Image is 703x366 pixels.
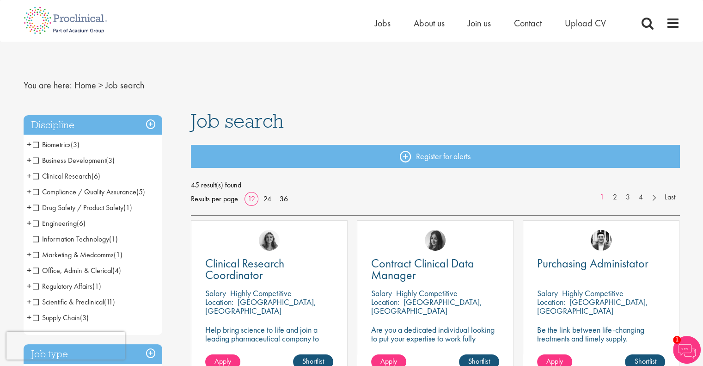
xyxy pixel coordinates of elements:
a: Last [660,192,680,203]
span: Drug Safety / Product Safety [33,203,123,212]
span: Engineering [33,218,86,228]
span: (6) [92,171,100,181]
span: Location: [371,297,399,307]
span: Purchasing Administator [537,255,648,271]
span: (6) [77,218,86,228]
span: Clinical Research Coordinator [205,255,284,283]
iframe: reCAPTCHA [6,332,125,360]
span: + [27,153,31,167]
span: Salary [205,288,226,298]
span: Drug Safety / Product Safety [33,203,132,212]
span: Scientific & Preclinical [33,297,104,307]
span: Biometrics [33,140,79,149]
span: + [27,310,31,324]
span: (3) [71,140,79,149]
a: Contract Clinical Data Manager [371,258,499,281]
span: + [27,185,31,199]
span: Job search [191,108,284,133]
span: Scientific & Preclinical [33,297,115,307]
span: Contract Clinical Data Manager [371,255,474,283]
span: 1 [673,336,681,344]
a: 4 [634,192,648,203]
a: 36 [276,194,291,204]
p: Highly Competitive [230,288,292,298]
span: Clinical Research [33,171,92,181]
span: Information Technology [33,234,118,244]
span: Apply [380,356,397,366]
p: [GEOGRAPHIC_DATA], [GEOGRAPHIC_DATA] [371,297,482,316]
span: Regulatory Affairs [33,281,101,291]
a: About us [414,17,445,29]
span: Supply Chain [33,313,89,323]
span: Job search [105,79,144,91]
span: + [27,295,31,309]
span: Regulatory Affairs [33,281,92,291]
p: [GEOGRAPHIC_DATA], [GEOGRAPHIC_DATA] [205,297,316,316]
span: + [27,263,31,277]
a: Contact [514,17,542,29]
span: Supply Chain [33,313,80,323]
span: Compliance / Quality Assurance [33,187,145,197]
a: Upload CV [565,17,606,29]
span: Information Technology [33,234,109,244]
a: Purchasing Administator [537,258,665,269]
span: You are here: [24,79,72,91]
span: Office, Admin & Clerical [33,266,121,275]
span: Biometrics [33,140,71,149]
span: (1) [92,281,101,291]
span: Salary [537,288,558,298]
a: breadcrumb link [74,79,96,91]
span: (3) [80,313,89,323]
span: (5) [136,187,145,197]
span: 45 result(s) found [191,178,680,192]
a: Register for alerts [191,145,680,168]
img: Chatbot [673,336,701,364]
a: Edward Little [591,230,611,251]
a: Jobs [375,17,391,29]
span: Salary [371,288,392,298]
p: Be the link between life-changing treatments and timely supply. [537,325,665,343]
span: Marketing & Medcomms [33,250,114,260]
span: Compliance / Quality Assurance [33,187,136,197]
h3: Discipline [24,115,162,135]
p: Highly Competitive [396,288,458,298]
span: + [27,248,31,261]
span: (1) [114,250,122,260]
a: Join us [468,17,491,29]
span: Results per page [191,192,238,206]
a: 2 [608,192,622,203]
span: Apply [546,356,563,366]
p: Highly Competitive [562,288,624,298]
span: Office, Admin & Clerical [33,266,112,275]
a: 12 [245,194,258,204]
span: + [27,279,31,293]
span: Clinical Research [33,171,100,181]
span: Apply [214,356,231,366]
span: + [27,137,31,151]
span: Business Development [33,155,115,165]
a: Heidi Hennigan [425,230,446,251]
span: Business Development [33,155,106,165]
span: Marketing & Medcomms [33,250,122,260]
span: (4) [112,266,121,275]
span: + [27,216,31,230]
p: Are you a dedicated individual looking to put your expertise to work fully flexibly in a remote p... [371,325,499,352]
span: (1) [109,234,118,244]
span: (11) [104,297,115,307]
a: 24 [260,194,275,204]
span: > [98,79,103,91]
a: Clinical Research Coordinator [205,258,333,281]
span: + [27,200,31,214]
span: (1) [123,203,132,212]
a: 3 [621,192,635,203]
p: [GEOGRAPHIC_DATA], [GEOGRAPHIC_DATA] [537,297,648,316]
span: Engineering [33,218,77,228]
img: Jackie Cerchio [259,230,280,251]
